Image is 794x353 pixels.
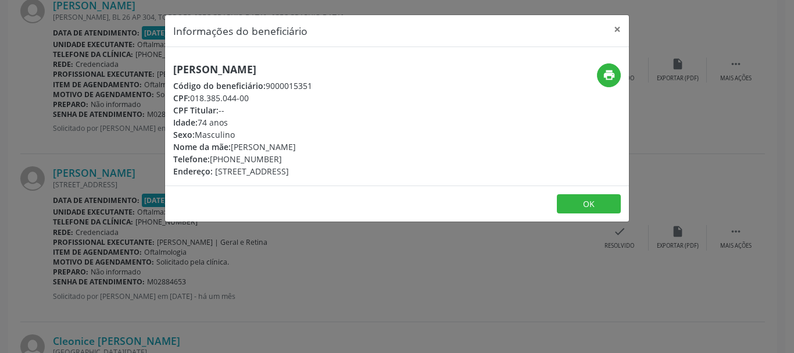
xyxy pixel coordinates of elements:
span: Código do beneficiário: [173,80,266,91]
div: [PERSON_NAME] [173,141,312,153]
h5: Informações do beneficiário [173,23,307,38]
div: -- [173,104,312,116]
div: [PHONE_NUMBER] [173,153,312,165]
span: Sexo: [173,129,195,140]
span: CPF Titular: [173,105,219,116]
span: Idade: [173,117,198,128]
div: 74 anos [173,116,312,129]
button: Close [606,15,629,44]
span: Nome da mãe: [173,141,231,152]
span: Endereço: [173,166,213,177]
span: CPF: [173,92,190,104]
div: 9000015351 [173,80,312,92]
div: 018.385.044-00 [173,92,312,104]
div: Masculino [173,129,312,141]
button: print [597,63,621,87]
i: print [603,69,616,81]
button: OK [557,194,621,214]
h5: [PERSON_NAME] [173,63,312,76]
span: [STREET_ADDRESS] [215,166,289,177]
span: Telefone: [173,154,210,165]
